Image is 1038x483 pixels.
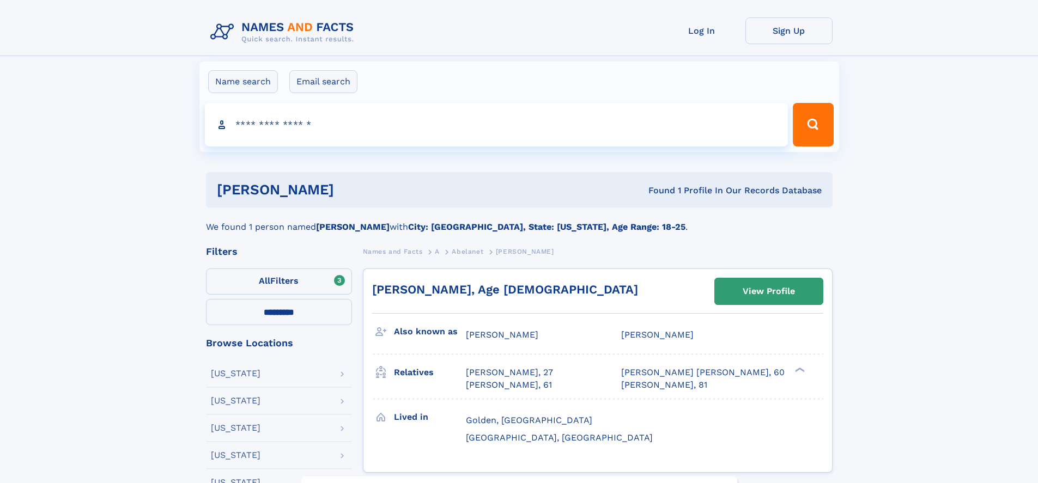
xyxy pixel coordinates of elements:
[745,17,833,44] a: Sign Up
[715,278,823,304] a: View Profile
[621,379,707,391] a: [PERSON_NAME], 81
[211,396,260,405] div: [US_STATE]
[211,424,260,432] div: [US_STATE]
[435,244,440,258] a: A
[466,379,552,391] a: [PERSON_NAME], 61
[206,207,833,234] div: We found 1 person named with .
[658,17,745,44] a: Log In
[394,322,466,341] h3: Also known as
[206,338,352,348] div: Browse Locations
[211,369,260,378] div: [US_STATE]
[208,70,278,93] label: Name search
[621,329,694,340] span: [PERSON_NAME]
[435,248,440,255] span: A
[792,366,805,374] div: ❯
[621,366,785,378] a: [PERSON_NAME] [PERSON_NAME], 60
[452,244,483,258] a: Abelanet
[394,408,466,426] h3: Lived in
[259,276,270,286] span: All
[496,248,554,255] span: [PERSON_NAME]
[206,247,352,256] div: Filters
[466,366,553,378] a: [PERSON_NAME], 27
[206,268,352,295] label: Filters
[408,222,685,232] b: City: [GEOGRAPHIC_DATA], State: [US_STATE], Age Range: 18-25
[466,415,592,425] span: Golden, [GEOGRAPHIC_DATA]
[316,222,390,232] b: [PERSON_NAME]
[363,244,423,258] a: Names and Facts
[394,363,466,382] h3: Relatives
[452,248,483,255] span: Abelanet
[491,185,822,197] div: Found 1 Profile In Our Records Database
[211,451,260,460] div: [US_STATE]
[793,103,833,146] button: Search Button
[466,432,653,443] span: [GEOGRAPHIC_DATA], [GEOGRAPHIC_DATA]
[205,103,788,146] input: search input
[372,283,638,296] a: [PERSON_NAME], Age [DEMOGRAPHIC_DATA]
[206,17,363,47] img: Logo Names and Facts
[289,70,357,93] label: Email search
[217,183,491,197] h1: [PERSON_NAME]
[743,279,795,304] div: View Profile
[466,329,538,340] span: [PERSON_NAME]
